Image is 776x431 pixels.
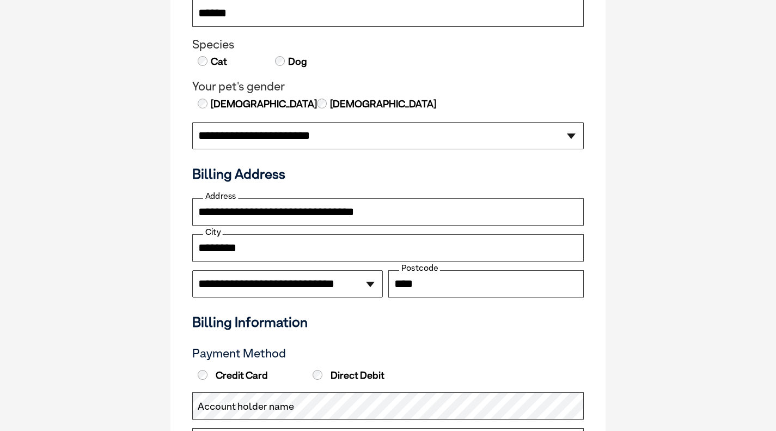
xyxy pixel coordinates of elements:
label: Address [203,191,238,201]
input: Direct Debit [313,370,322,380]
legend: Species [192,38,584,52]
label: Credit Card [195,369,307,381]
legend: Your pet's gender [192,80,584,94]
h3: Billing Address [192,166,584,182]
label: Account holder name [198,399,294,414]
label: Dog [287,54,307,69]
h3: Billing Information [192,314,584,330]
label: [DEMOGRAPHIC_DATA] [329,97,436,111]
label: Postcode [399,263,440,273]
label: [DEMOGRAPHIC_DATA] [210,97,317,111]
input: Credit Card [198,370,207,380]
h3: Payment Method [192,347,584,361]
label: Direct Debit [310,369,422,381]
label: Cat [210,54,227,69]
label: City [203,227,223,237]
